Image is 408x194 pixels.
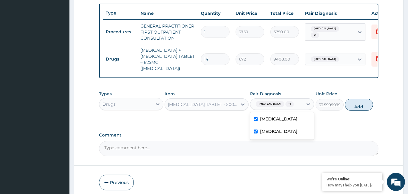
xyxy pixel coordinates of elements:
th: Quantity [198,7,233,19]
div: Minimize live chat window [99,3,114,18]
td: GENERAL PRACTITIONER FIRST OUTPATIENT CONSULTATION [137,20,198,44]
span: [MEDICAL_DATA] [311,26,339,32]
label: Comment [99,133,379,138]
th: Unit Price [233,7,267,19]
span: We're online! [35,58,83,120]
th: Type [103,8,137,19]
span: + 1 [311,32,319,38]
p: How may I help you today? [326,182,378,188]
td: Drugs [103,54,137,65]
span: [MEDICAL_DATA] [311,56,339,62]
label: Types [99,91,112,97]
td: [MEDICAL_DATA] + [MEDICAL_DATA] TABLET – 625MG ([MEDICAL_DATA]) [137,44,198,74]
button: Add [345,99,373,111]
button: Previous [99,175,134,190]
label: [MEDICAL_DATA] [260,128,297,134]
span: + 1 [285,101,294,107]
th: Name [137,7,198,19]
textarea: Type your message and hit 'Enter' [3,130,115,151]
div: [MEDICAL_DATA] TABLET - 500MG [168,101,238,107]
th: Total Price [267,7,302,19]
td: Procedures [103,26,137,38]
label: [MEDICAL_DATA] [260,116,297,122]
span: [MEDICAL_DATA] [256,101,284,107]
label: Unit Price [316,91,337,97]
div: Chat with us now [31,34,101,42]
label: Item [165,91,175,97]
th: Actions [368,7,399,19]
div: We're Online! [326,176,378,182]
label: Pair Diagnosis [250,91,281,97]
img: d_794563401_company_1708531726252_794563401 [11,30,24,45]
th: Pair Diagnosis [302,7,368,19]
div: Drugs [102,101,116,107]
